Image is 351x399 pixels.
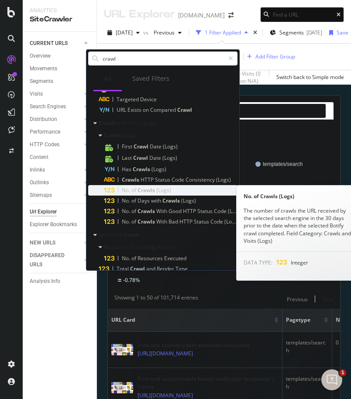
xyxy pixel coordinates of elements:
div: Segments [30,77,53,86]
div: Sitemaps [30,191,52,200]
span: Status [197,207,214,215]
div: - Visits ( 0 on N/A ) [240,70,265,85]
div: Add Filter Group [255,53,295,60]
a: Content [30,153,90,162]
input: Search by field name [102,52,224,65]
div: Next [322,296,334,303]
span: Date [150,143,163,150]
span: (Logs) [162,154,177,162]
div: Save [337,29,348,36]
span: (Excluding [131,243,157,251]
span: (Logs) [216,176,231,183]
span: Device [140,96,157,103]
span: Integer [291,259,308,266]
div: Inlinks [30,165,45,175]
div: templates/search [286,339,328,354]
span: Code [210,218,224,225]
iframe: Intercom live chat [321,369,342,390]
span: URL [117,106,127,114]
span: Compared [150,106,177,114]
div: Switch back to Simple mode [276,73,344,81]
div: Performance [30,127,60,137]
span: Crawls [122,176,141,183]
span: HTTP [179,218,194,225]
a: HTTP Codes [30,140,82,149]
div: Visits [30,89,43,99]
span: Crawl [134,143,150,150]
span: and [146,265,157,272]
span: (Logs) [163,143,178,150]
span: Crawls [138,218,156,225]
img: Equal [118,279,121,282]
input: Find a URL [260,7,344,22]
div: [DOMAIN_NAME] [178,11,225,20]
span: pagetype [286,316,311,324]
span: Assets) [157,243,175,251]
span: With [156,207,169,215]
div: Search Engines [30,102,66,111]
span: Time [175,265,188,272]
a: NEW URLS [30,238,82,248]
button: Next [322,294,334,304]
span: (Logs) [181,197,196,204]
div: All [104,74,111,83]
span: Targeted [117,96,140,103]
div: HTTP Codes [30,140,59,149]
div: Explorer Bookmarks [30,220,77,229]
span: Crawl [177,106,192,114]
div: URL Explorer [104,7,175,22]
img: main image [111,382,133,393]
span: Crawls [162,197,181,204]
span: Crawls [138,207,156,215]
div: Overview [30,52,51,61]
span: (Logs) [142,119,157,127]
span: No. [122,218,131,225]
span: First [122,143,134,150]
div: Content [30,153,48,162]
a: Performance [30,127,82,137]
span: Days [138,197,151,204]
span: 1 [339,369,346,376]
a: Distribution [30,115,82,124]
a: Visits [30,89,82,99]
div: times [251,28,259,37]
span: DATA TYPE: [244,259,272,266]
span: No. [122,186,131,194]
a: Search Engines [30,102,82,111]
span: Crawl [133,154,149,162]
span: Good [169,207,183,215]
span: Executed [164,255,186,262]
span: HTTP [183,207,197,215]
button: Switch back to Simple mode [273,70,344,84]
span: (Logs) [156,186,171,194]
div: Free and customizable aesthetic templates [138,341,250,349]
span: Crawls [99,119,117,127]
span: Resources [138,255,164,262]
span: Exists [127,106,143,114]
span: Crawl [130,265,146,272]
a: CURRENT URLS [30,39,82,48]
span: Code [172,176,186,183]
div: Saved Filters [132,74,169,83]
div: Outlinks [30,178,49,187]
span: of [131,218,138,225]
div: Free and customizable kawaii wallpaper templates | Canva [138,375,279,391]
div: SiteCrawler [30,14,89,24]
a: Sitemaps [30,191,82,200]
text: templates/search [263,161,303,167]
div: Showing 1 to 50 of 101,714 entries [114,294,198,304]
span: Last [122,154,133,162]
button: Add Filter Group [244,52,295,62]
img: main image [111,344,133,355]
div: [DATE] [306,29,322,36]
span: of [131,197,138,204]
span: With [156,218,169,225]
button: [DATE] [104,26,143,40]
button: Save [326,26,348,40]
span: (Logs) [228,207,243,215]
div: Distribution [30,115,57,124]
span: No. [122,207,131,215]
span: Status [194,218,210,225]
span: Code [214,207,228,215]
span: Previous [150,29,175,36]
